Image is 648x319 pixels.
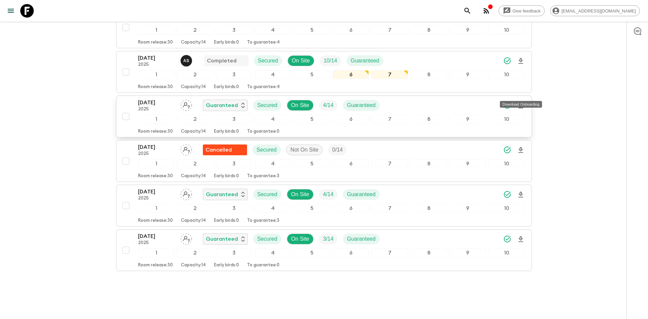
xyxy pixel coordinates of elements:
p: Secured [257,101,277,109]
div: 8 [411,70,447,79]
div: 2 [177,115,213,124]
div: Secured [254,55,282,66]
span: Assign pack leader [181,146,192,152]
p: Guaranteed [347,101,376,109]
div: 10 [489,26,525,34]
span: [EMAIL_ADDRESS][DOMAIN_NAME] [558,8,640,14]
div: 1 [138,26,174,34]
div: 4 [255,115,291,124]
div: 1 [138,115,174,124]
div: 2 [177,159,213,168]
p: [DATE] [138,143,175,151]
p: Cancelled [206,146,232,154]
div: 8 [411,159,447,168]
p: Guaranteed [347,235,376,243]
button: [DATE]2025Anvar SadicCompletedSecuredOn SiteTrip FillGuaranteed12345678910Room release:30Capacity... [116,51,532,93]
div: 5 [294,115,330,124]
p: 0 / 14 [332,146,343,154]
p: Guaranteed [206,101,238,109]
p: To guarantee: 4 [247,84,280,90]
div: 2 [177,26,213,34]
p: [DATE] [138,54,175,62]
p: Capacity: 14 [181,40,206,45]
p: Secured [256,146,277,154]
p: To guarantee: 3 [247,174,279,179]
svg: Download Onboarding [517,57,525,65]
p: 3 / 14 [323,235,333,243]
p: Early birds: 0 [214,174,239,179]
p: 2025 [138,240,175,246]
div: 1 [138,248,174,257]
div: 7 [372,115,408,124]
div: 6 [333,204,369,213]
div: 3 [216,159,252,168]
p: Room release: 30 [138,218,173,223]
div: 10 [489,248,525,257]
div: 8 [411,26,447,34]
div: 3 [216,70,252,79]
button: [DATE]2025Assign pack leaderGuaranteedSecuredOn SiteTrip FillGuaranteed12345678910Room release:30... [116,96,532,137]
div: 5 [294,70,330,79]
div: 5 [294,248,330,257]
div: 3 [216,26,252,34]
svg: Download Onboarding [517,235,525,243]
div: 6 [333,70,369,79]
svg: Synced Successfully [503,146,511,154]
p: [DATE] [138,188,175,196]
p: [DATE] [138,232,175,240]
button: menu [4,4,18,18]
div: On Site [287,234,314,244]
p: Capacity: 14 [181,263,206,268]
p: 4 / 14 [323,101,333,109]
p: 2025 [138,196,175,201]
span: Assign pack leader [181,191,192,196]
div: 6 [333,115,369,124]
div: Secured [252,144,281,155]
p: 2025 [138,151,175,157]
p: Guaranteed [206,190,238,198]
div: 2 [177,204,213,213]
div: 9 [450,159,486,168]
div: 3 [216,248,252,257]
div: 6 [333,248,369,257]
p: Early birds: 0 [214,129,239,134]
p: Secured [257,190,277,198]
div: 9 [450,115,486,124]
div: Secured [253,234,281,244]
p: On Site [291,101,309,109]
p: Capacity: 14 [181,84,206,90]
p: On Site [291,190,309,198]
div: 6 [333,26,369,34]
p: 2025 [138,62,175,68]
button: [DATE]2025Assign pack leaderGuaranteedSecuredOn SiteTrip FillGuaranteed12345678910Room release:30... [116,229,532,271]
svg: Synced Successfully [503,57,511,65]
p: Early birds: 0 [214,84,239,90]
div: On Site [288,55,314,66]
button: [DATE]2025Assign pack leaderFlash Pack cancellationSecuredNot On SiteTrip Fill12345678910Room rel... [116,6,532,48]
div: Trip Fill [328,144,347,155]
div: 1 [138,204,174,213]
p: Guaranteed [347,190,376,198]
div: Trip Fill [320,55,341,66]
div: 2 [177,70,213,79]
div: 7 [372,248,408,257]
p: Capacity: 14 [181,129,206,134]
p: Early birds: 0 [214,40,239,45]
div: 10 [489,159,525,168]
div: Trip Fill [319,100,337,111]
p: Not On Site [291,146,319,154]
div: 4 [255,204,291,213]
p: Early birds: 0 [214,263,239,268]
p: Room release: 30 [138,129,173,134]
svg: Download Onboarding [517,191,525,199]
div: 8 [411,204,447,213]
p: Room release: 30 [138,84,173,90]
span: Assign pack leader [181,235,192,241]
div: Trip Fill [319,189,337,200]
div: 4 [255,248,291,257]
button: search adventures [461,4,474,18]
p: [DATE] [138,99,175,107]
p: Capacity: 14 [181,174,206,179]
p: Guaranteed [351,57,379,65]
p: Room release: 30 [138,174,173,179]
